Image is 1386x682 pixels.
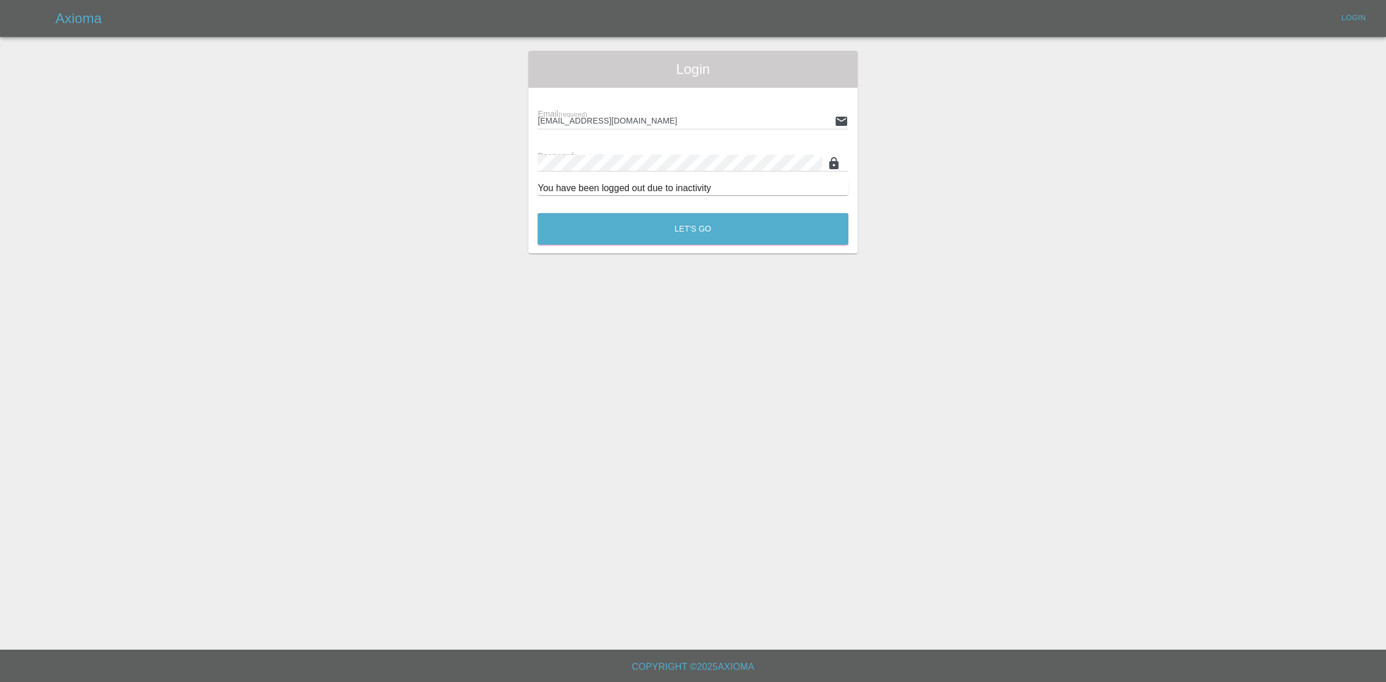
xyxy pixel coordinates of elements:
[558,111,587,118] small: (required)
[55,9,102,28] h5: Axioma
[574,153,603,160] small: (required)
[538,60,848,79] span: Login
[538,151,602,161] span: Password
[538,181,848,195] div: You have been logged out due to inactivity
[538,109,587,118] span: Email
[538,213,848,245] button: Let's Go
[1335,9,1372,27] a: Login
[9,659,1377,675] h6: Copyright © 2025 Axioma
